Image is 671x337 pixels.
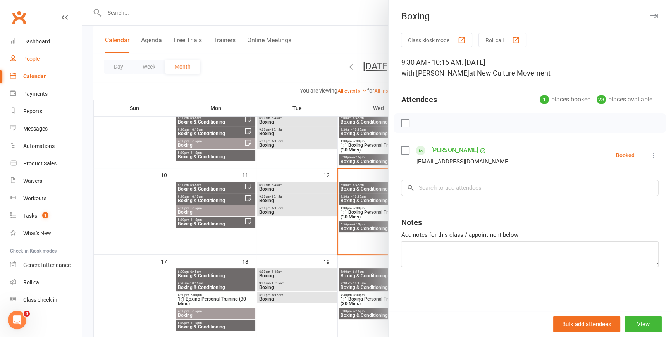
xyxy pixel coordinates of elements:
div: Roll call [23,279,41,285]
div: Waivers [23,178,42,184]
a: Waivers [10,172,82,190]
div: Notes [401,217,422,228]
a: Roll call [10,274,82,291]
div: Workouts [23,195,46,201]
button: Roll call [478,33,526,47]
a: Calendar [10,68,82,85]
a: What's New [10,225,82,242]
button: Bulk add attendees [553,316,620,332]
span: 1 [42,212,48,218]
a: Automations [10,138,82,155]
div: [EMAIL_ADDRESS][DOMAIN_NAME] [416,156,509,167]
a: Workouts [10,190,82,207]
a: Tasks 1 [10,207,82,225]
a: Payments [10,85,82,103]
div: Payments [23,91,48,97]
div: Product Sales [23,160,57,167]
div: Boxing [389,11,671,22]
a: Class kiosk mode [10,291,82,309]
div: People [23,56,40,62]
span: with [PERSON_NAME] [401,69,469,77]
a: Clubworx [9,8,29,27]
div: places available [597,94,652,105]
span: 4 [24,311,30,317]
div: Calendar [23,73,46,79]
div: 23 [597,95,606,104]
div: Attendees [401,94,437,105]
div: 9:30 AM - 10:15 AM, [DATE] [401,57,659,79]
input: Search to add attendees [401,180,659,196]
a: General attendance kiosk mode [10,256,82,274]
div: places booked [540,94,591,105]
div: Automations [23,143,55,149]
a: Dashboard [10,33,82,50]
div: Dashboard [23,38,50,45]
a: Product Sales [10,155,82,172]
div: Class check-in [23,297,57,303]
div: Add notes for this class / appointment below [401,230,659,239]
a: Reports [10,103,82,120]
a: [PERSON_NAME] [431,144,478,156]
div: Messages [23,126,48,132]
div: Tasks [23,213,37,219]
iframe: Intercom live chat [8,311,26,329]
div: Reports [23,108,42,114]
div: 1 [540,95,549,104]
div: Booked [616,153,635,158]
a: Messages [10,120,82,138]
button: Class kiosk mode [401,33,472,47]
button: View [625,316,662,332]
div: What's New [23,230,51,236]
a: People [10,50,82,68]
span: at New Culture Movement [469,69,550,77]
div: General attendance [23,262,71,268]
